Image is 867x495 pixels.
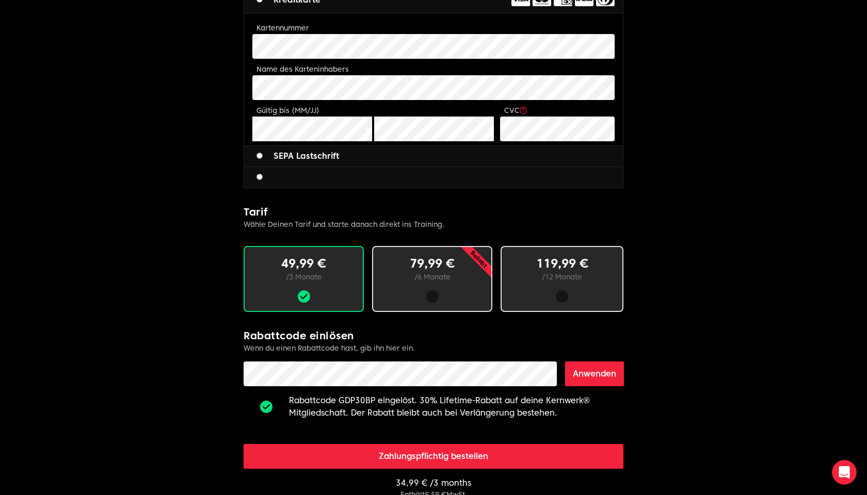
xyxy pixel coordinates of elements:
h2: Rabattcode einlösen [244,328,623,343]
p: Rabattcode GDP30BP eingelöst. 30% Lifetime-Rabatt auf deine Kernwerk® Mitgliedschaft. Der Rabatt ... [289,394,623,419]
iframe: Intercom live chat [832,460,857,485]
p: Beliebt [434,214,523,304]
p: Wenn du einen Rabattcode hast, gib ihn hier ein. [244,343,623,353]
button: Anwenden [565,361,624,386]
label: SEPA Lastschrift [256,150,339,162]
p: Wähle Deinen Tarif und starte danach direkt ins Training. [244,219,623,229]
label: Kartennummer [256,24,309,32]
p: 34,99 € / 3 months [244,477,623,489]
p: 49,99 € [261,255,346,272]
p: / 12 Monate [518,272,606,282]
p: / 6 Monate [390,272,475,282]
input: SEPA Lastschrift [256,153,263,159]
p: 79,99 € [390,255,475,272]
label: CVC [504,106,527,114]
h2: Tarif [244,205,623,219]
label: Name des Karteninhabers [256,65,349,73]
p: / 3 Monate [261,272,346,282]
label: Gültig bis (MM/JJ) [256,106,319,114]
p: 119,99 € [518,255,606,272]
button: Zahlungspflichtig bestellen [244,444,623,469]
